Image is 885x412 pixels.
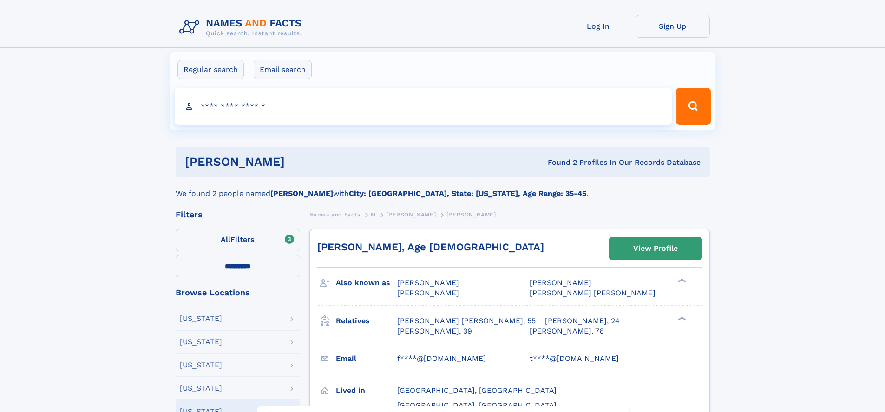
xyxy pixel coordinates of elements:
[176,229,300,251] label: Filters
[336,351,397,366] h3: Email
[309,209,361,220] a: Names and Facts
[530,288,656,297] span: [PERSON_NAME] [PERSON_NAME]
[371,211,376,218] span: M
[633,238,678,259] div: View Profile
[610,237,701,260] a: View Profile
[675,315,687,321] div: ❯
[397,386,557,395] span: [GEOGRAPHIC_DATA], [GEOGRAPHIC_DATA]
[386,209,436,220] a: [PERSON_NAME]
[317,241,544,253] a: [PERSON_NAME], Age [DEMOGRAPHIC_DATA]
[177,60,244,79] label: Regular search
[446,211,496,218] span: [PERSON_NAME]
[176,177,710,199] div: We found 2 people named with .
[270,189,333,198] b: [PERSON_NAME]
[176,288,300,297] div: Browse Locations
[336,383,397,399] h3: Lived in
[175,88,672,125] input: search input
[254,60,312,79] label: Email search
[397,316,536,326] a: [PERSON_NAME] [PERSON_NAME], 55
[180,361,222,369] div: [US_STATE]
[397,278,459,287] span: [PERSON_NAME]
[397,326,472,336] a: [PERSON_NAME], 39
[349,189,586,198] b: City: [GEOGRAPHIC_DATA], State: [US_STATE], Age Range: 35-45
[176,210,300,219] div: Filters
[371,209,376,220] a: M
[397,288,459,297] span: [PERSON_NAME]
[176,15,309,40] img: Logo Names and Facts
[336,313,397,329] h3: Relatives
[180,338,222,346] div: [US_STATE]
[545,316,620,326] a: [PERSON_NAME], 24
[221,235,230,244] span: All
[530,278,591,287] span: [PERSON_NAME]
[386,211,436,218] span: [PERSON_NAME]
[180,385,222,392] div: [US_STATE]
[180,315,222,322] div: [US_STATE]
[416,157,701,168] div: Found 2 Profiles In Our Records Database
[561,15,636,38] a: Log In
[336,275,397,291] h3: Also known as
[530,326,604,336] a: [PERSON_NAME], 76
[676,88,710,125] button: Search Button
[397,401,557,410] span: [GEOGRAPHIC_DATA], [GEOGRAPHIC_DATA]
[675,278,687,284] div: ❯
[185,156,416,168] h1: [PERSON_NAME]
[636,15,710,38] a: Sign Up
